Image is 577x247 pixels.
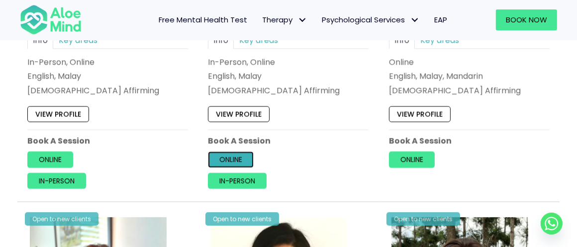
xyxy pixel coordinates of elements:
[20,4,82,35] img: Aloe mind Logo
[25,212,98,226] div: Open to new clients
[322,14,419,25] span: Psychological Services
[541,213,563,235] a: Whatsapp
[386,212,460,226] div: Open to new clients
[208,135,369,146] p: Book A Session
[208,106,270,122] a: View profile
[434,14,447,25] span: EAP
[389,135,550,146] p: Book A Session
[506,14,547,25] span: Book Now
[389,106,451,122] a: View profile
[262,14,307,25] span: Therapy
[208,70,369,82] p: English, Malay
[205,212,279,226] div: Open to new clients
[389,85,550,96] div: [DEMOGRAPHIC_DATA] Affirming
[27,106,89,122] a: View profile
[208,85,369,96] div: [DEMOGRAPHIC_DATA] Affirming
[389,151,435,167] a: Online
[314,9,427,30] a: Psychological ServicesPsychological Services: submenu
[389,56,550,68] div: Online
[92,9,455,30] nav: Menu
[159,14,247,25] span: Free Mental Health Test
[208,56,369,68] div: In-Person, Online
[27,173,86,189] a: In-person
[208,173,267,189] a: In-person
[27,151,73,167] a: Online
[496,9,557,30] a: Book Now
[151,9,255,30] a: Free Mental Health Test
[255,9,314,30] a: TherapyTherapy: submenu
[27,56,188,68] div: In-Person, Online
[27,70,188,82] p: English, Malay
[407,12,422,27] span: Psychological Services: submenu
[27,85,188,96] div: [DEMOGRAPHIC_DATA] Affirming
[389,70,550,82] p: English, Malay, Mandarin
[295,12,309,27] span: Therapy: submenu
[27,135,188,146] p: Book A Session
[427,9,455,30] a: EAP
[208,151,254,167] a: Online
